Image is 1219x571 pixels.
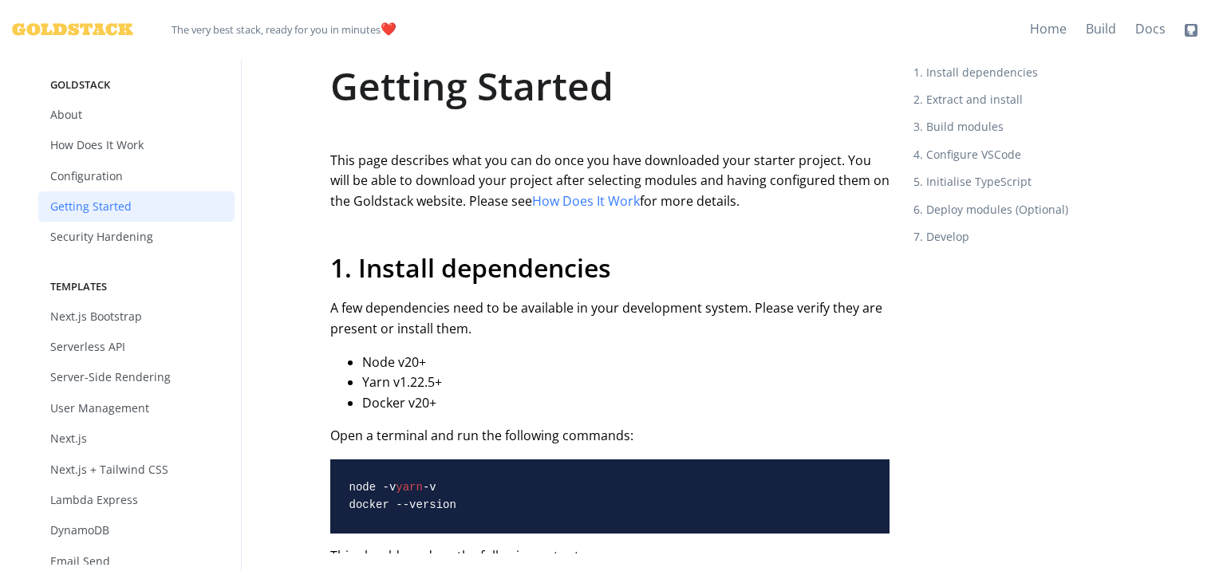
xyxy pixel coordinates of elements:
[38,332,235,362] a: Serverless API
[913,141,1095,168] a: 4. Configure VSCode
[12,13,120,46] a: Goldstack Logo
[330,426,890,447] p: Open a terminal and run the following commands:
[913,196,1095,223] a: 6. Deploy modules (Optional)
[913,59,1095,86] a: 1. Install dependencies
[913,168,1095,195] a: 5. Initialise TypeScript
[913,86,1095,113] a: 2. Extract and install
[532,192,640,210] a: How Does It Work
[38,100,235,130] a: About
[38,301,235,332] a: Next.js Bootstrap
[38,423,235,454] a: Next.js
[330,546,890,567] p: This should produce the following output:
[330,298,890,339] p: A few dependencies need to be available in your development system. Please verify they are presen...
[38,455,235,485] a: Next.js + Tailwind CSS
[38,161,235,191] a: Configuration
[172,22,381,37] small: The very best stack, ready for you in minutes
[913,113,1095,140] a: 3. Build modules
[330,151,890,212] p: This page describes what you can do once you have downloaded your starter project. You will be ab...
[38,278,235,295] span: Templates
[330,250,611,285] a: 1. Install dependencies
[38,222,235,252] a: Security Hardening
[362,393,890,414] li: Docker v20+
[38,485,235,515] a: Lambda Express
[396,481,423,494] span: yarn
[38,393,235,423] a: User Management
[38,362,235,392] a: Server-Side Rendering
[913,223,1095,250] a: 7. Develop
[362,352,890,373] li: Node v20+
[38,515,235,545] a: DynamoDB
[362,372,890,393] li: Yarn v1.22.5+
[349,481,456,511] code: node -v -v docker --version
[330,59,890,112] h1: Getting Started
[38,191,235,222] a: Getting Started
[38,77,235,93] span: Goldstack
[1185,24,1197,37] img: svg%3e
[38,130,235,160] a: How Does It Work
[172,13,396,46] span: ️❤️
